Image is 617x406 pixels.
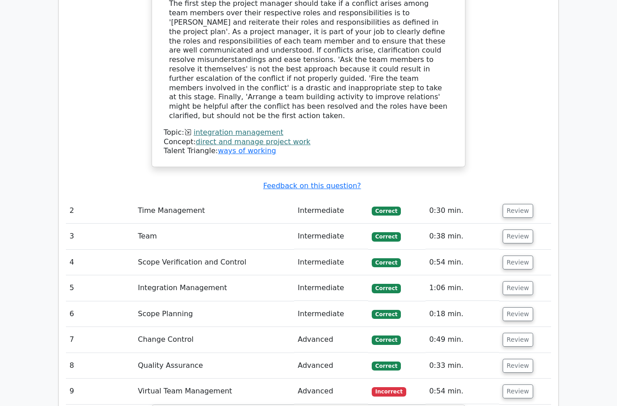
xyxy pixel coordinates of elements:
a: integration management [194,128,283,137]
td: 5 [66,275,135,301]
span: Correct [372,207,401,216]
span: Correct [372,362,401,371]
td: Integration Management [135,275,295,301]
td: Virtual Team Management [135,379,295,404]
a: Feedback on this question? [263,181,361,190]
td: Change Control [135,327,295,353]
td: Advanced [294,379,368,404]
button: Review [503,307,533,321]
td: Team [135,224,295,249]
td: 0:54 min. [426,379,499,404]
div: Talent Triangle: [164,128,453,156]
td: Intermediate [294,224,368,249]
td: 0:30 min. [426,198,499,224]
td: 2 [66,198,135,224]
td: 0:38 min. [426,224,499,249]
td: Quality Assurance [135,353,295,379]
span: Correct [372,310,401,319]
td: 3 [66,224,135,249]
td: 9 [66,379,135,404]
td: 0:49 min. [426,327,499,353]
td: Scope Planning [135,301,295,327]
div: Concept: [164,137,453,147]
button: Review [503,256,533,269]
span: Correct [372,258,401,267]
a: direct and manage project work [196,137,311,146]
button: Review [503,333,533,347]
button: Review [503,281,533,295]
td: Intermediate [294,301,368,327]
td: 8 [66,353,135,379]
td: Intermediate [294,250,368,275]
button: Review [503,359,533,373]
td: 6 [66,301,135,327]
span: Correct [372,335,401,344]
span: Correct [372,284,401,293]
td: 7 [66,327,135,353]
td: Time Management [135,198,295,224]
td: 0:18 min. [426,301,499,327]
div: Topic: [164,128,453,137]
a: ways of working [218,146,276,155]
td: 4 [66,250,135,275]
span: Correct [372,232,401,241]
td: 1:06 min. [426,275,499,301]
span: Incorrect [372,387,406,396]
td: 0:54 min. [426,250,499,275]
td: Intermediate [294,275,368,301]
td: 0:33 min. [426,353,499,379]
button: Review [503,204,533,218]
td: Advanced [294,353,368,379]
td: Intermediate [294,198,368,224]
td: Scope Verification and Control [135,250,295,275]
button: Review [503,384,533,398]
td: Advanced [294,327,368,353]
button: Review [503,229,533,243]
